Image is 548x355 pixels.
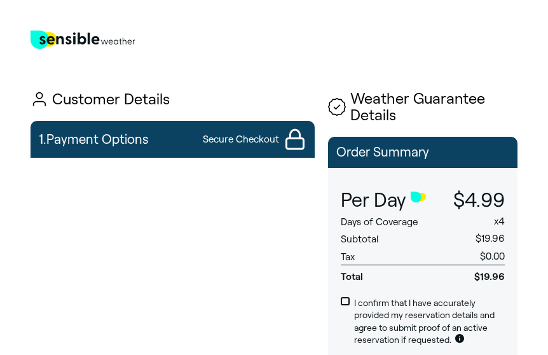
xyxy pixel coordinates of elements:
span: $19.96 [442,265,505,283]
p: Order Summary [336,145,509,159]
p: I confirm that I have accurately provided my reservation details and agree to submit proof of an ... [354,297,505,347]
span: $0.00 [480,251,505,261]
span: Subtotal [341,233,378,244]
span: $4.99 [453,190,505,211]
span: Total [341,265,442,283]
span: Secure Checkout [203,132,279,146]
span: Tax [341,251,355,262]
h2: 1. Payment Options [39,125,149,153]
span: Days of Coverage [341,216,418,227]
span: $19.96 [476,233,505,244]
span: Per Day [341,190,406,211]
h1: Weather Guarantee Details [328,90,518,123]
h1: Customer Details [31,90,315,108]
span: x 4 [494,216,505,226]
button: 1.Payment OptionsSecure Checkout [31,121,315,158]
